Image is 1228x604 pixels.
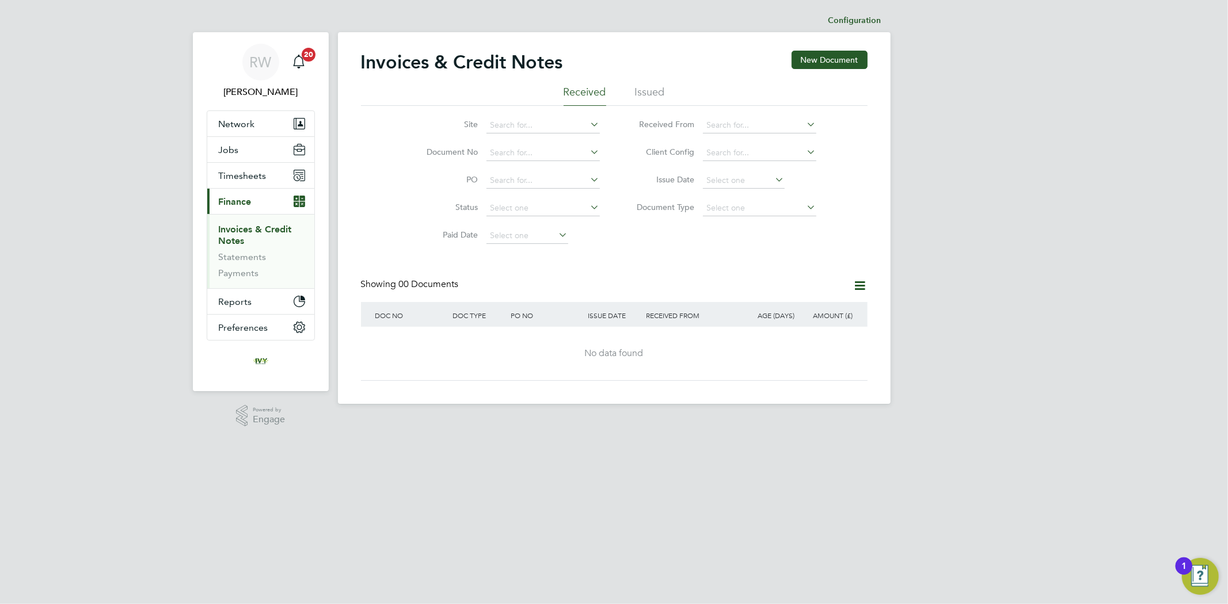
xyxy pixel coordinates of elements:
[207,214,314,288] div: Finance
[564,85,606,106] li: Received
[361,278,461,290] div: Showing
[236,405,285,427] a: Powered byEngage
[219,251,267,262] a: Statements
[302,48,315,62] span: 20
[207,44,315,99] a: RW[PERSON_NAME]
[287,44,310,81] a: 20
[219,267,259,278] a: Payments
[207,315,314,340] button: Preferences
[703,173,785,189] input: Select one
[207,289,314,314] button: Reports
[207,189,314,214] button: Finance
[253,405,285,415] span: Powered by
[207,352,315,370] a: Go to home page
[585,302,643,328] div: ISSUE DATE
[1181,566,1187,581] div: 1
[219,118,255,129] span: Network
[412,147,478,157] label: Document No
[643,302,740,328] div: RECEIVED FROM
[219,296,252,307] span: Reports
[250,55,272,70] span: RW
[253,415,285,425] span: Engage
[219,224,292,246] a: Invoices & Credit Notes
[635,85,665,106] li: Issued
[486,200,600,216] input: Select one
[193,32,329,391] nav: Main navigation
[219,322,268,333] span: Preferences
[629,119,695,129] label: Received From
[219,196,252,207] span: Finance
[629,202,695,212] label: Document Type
[703,117,816,133] input: Search for...
[207,85,315,99] span: Rob Winchle
[1182,558,1219,595] button: Open Resource Center, 1 new notification
[207,137,314,162] button: Jobs
[450,302,508,328] div: DOC TYPE
[252,352,270,370] img: ivyresourcegroup-logo-retina.png
[207,163,314,188] button: Timesheets
[399,278,459,290] span: 00 Documents
[486,145,600,161] input: Search for...
[703,145,816,161] input: Search for...
[629,174,695,185] label: Issue Date
[486,173,600,189] input: Search for...
[412,230,478,240] label: Paid Date
[508,302,585,328] div: PO NO
[412,174,478,185] label: PO
[792,51,868,69] button: New Document
[486,117,600,133] input: Search for...
[372,302,450,328] div: DOC NO
[703,200,816,216] input: Select one
[219,170,267,181] span: Timesheets
[740,302,798,328] div: AGE (DAYS)
[372,347,856,360] div: No data found
[828,9,881,32] li: Configuration
[219,144,239,155] span: Jobs
[629,147,695,157] label: Client Config
[361,51,563,74] h2: Invoices & Credit Notes
[412,202,478,212] label: Status
[798,302,856,328] div: AMOUNT (£)
[412,119,478,129] label: Site
[486,228,568,244] input: Select one
[207,111,314,136] button: Network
